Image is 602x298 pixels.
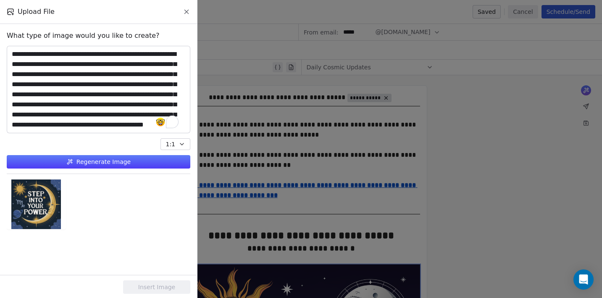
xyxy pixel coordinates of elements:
[7,155,190,169] button: Regenerate Image
[573,269,594,290] div: Open Intercom Messenger
[18,7,55,17] span: Upload File
[7,31,160,41] span: What type of image would you like to create?
[7,46,190,133] textarea: To enrich screen reader interactions, please activate Accessibility in Grammarly extension settings
[166,140,175,149] span: 1:1
[123,280,190,294] button: Insert Image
